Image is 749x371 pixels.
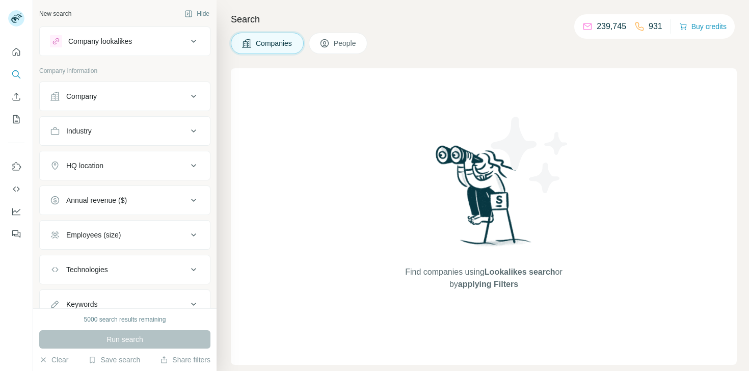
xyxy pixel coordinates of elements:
[597,20,626,33] p: 239,745
[458,280,518,288] span: applying Filters
[8,110,24,128] button: My lists
[39,355,68,365] button: Clear
[334,38,357,48] span: People
[8,43,24,61] button: Quick start
[256,38,293,48] span: Companies
[8,65,24,84] button: Search
[40,153,210,178] button: HQ location
[84,315,166,324] div: 5000 search results remaining
[40,223,210,247] button: Employees (size)
[8,157,24,176] button: Use Surfe on LinkedIn
[231,12,737,26] h4: Search
[66,299,97,309] div: Keywords
[8,88,24,106] button: Enrich CSV
[485,268,555,276] span: Lookalikes search
[160,355,210,365] button: Share filters
[40,84,210,109] button: Company
[40,257,210,282] button: Technologies
[39,9,71,18] div: New search
[679,19,727,34] button: Buy credits
[39,66,210,75] p: Company information
[66,126,92,136] div: Industry
[66,195,127,205] div: Annual revenue ($)
[66,230,121,240] div: Employees (size)
[649,20,662,33] p: 931
[8,225,24,243] button: Feedback
[8,202,24,221] button: Dashboard
[484,109,576,201] img: Surfe Illustration - Stars
[66,264,108,275] div: Technologies
[8,180,24,198] button: Use Surfe API
[177,6,217,21] button: Hide
[40,29,210,54] button: Company lookalikes
[66,161,103,171] div: HQ location
[40,119,210,143] button: Industry
[40,188,210,213] button: Annual revenue ($)
[40,292,210,316] button: Keywords
[88,355,140,365] button: Save search
[402,266,565,290] span: Find companies using or by
[66,91,97,101] div: Company
[431,143,537,256] img: Surfe Illustration - Woman searching with binoculars
[68,36,132,46] div: Company lookalikes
